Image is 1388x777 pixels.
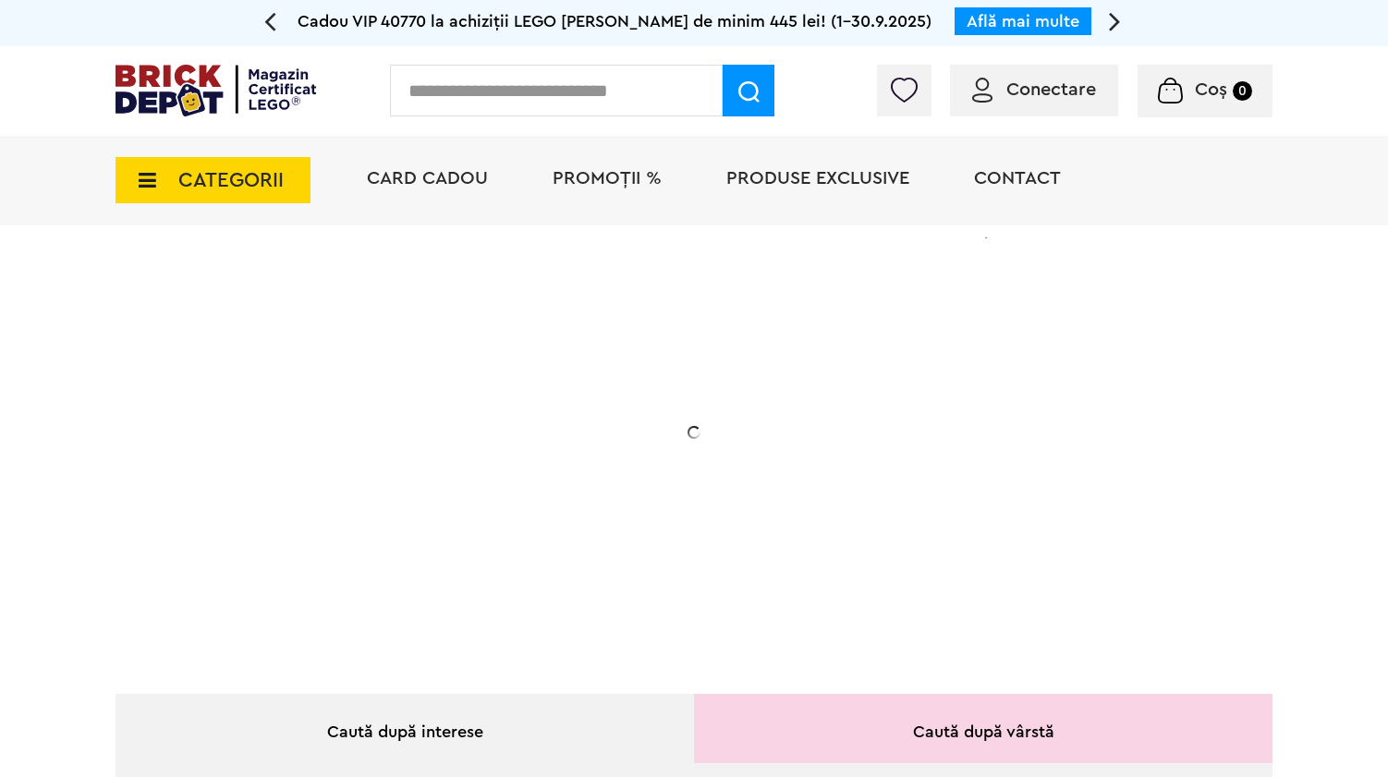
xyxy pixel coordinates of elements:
[972,80,1096,99] a: Conectare
[1195,80,1227,99] span: Coș
[247,411,616,489] h2: La două seturi LEGO de adulți achiziționate din selecție! În perioada 12 - [DATE]!
[1006,80,1096,99] span: Conectare
[298,13,931,30] span: Cadou VIP 40770 la achiziții LEGO [PERSON_NAME] de minim 445 lei! (1-30.9.2025)
[1233,81,1252,101] small: 0
[178,170,284,190] span: CATEGORII
[553,169,662,188] a: PROMOȚII %
[726,169,909,188] a: Produse exclusive
[247,326,616,393] h1: 20% Reducere!
[367,169,488,188] a: Card Cadou
[974,169,1061,188] a: Contact
[247,530,616,553] div: Explorează
[694,694,1272,763] div: Caută după vârstă
[967,13,1079,30] a: Află mai multe
[116,694,694,763] div: Caută după interese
